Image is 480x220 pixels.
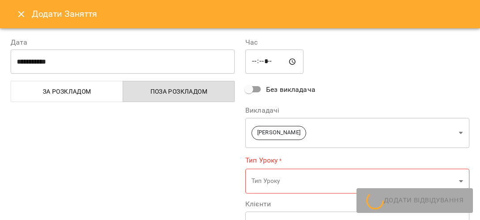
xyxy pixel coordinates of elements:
button: Поза розкладом [123,81,235,102]
span: Поза розкладом [128,86,230,97]
label: Тип Уроку [245,155,469,165]
p: Тип Уроку [251,177,455,186]
span: Без викладача [266,84,315,95]
label: Викладачі [245,107,469,114]
label: Дата [11,39,235,46]
div: Тип Уроку [245,169,469,194]
button: Close [11,4,32,25]
label: Час [245,39,469,46]
div: [PERSON_NAME] [245,118,469,148]
span: [PERSON_NAME] [252,129,306,137]
button: За розкладом [11,81,123,102]
span: За розкладом [16,86,118,97]
h6: Додати Заняття [32,7,469,21]
label: Клієнти [245,201,469,208]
